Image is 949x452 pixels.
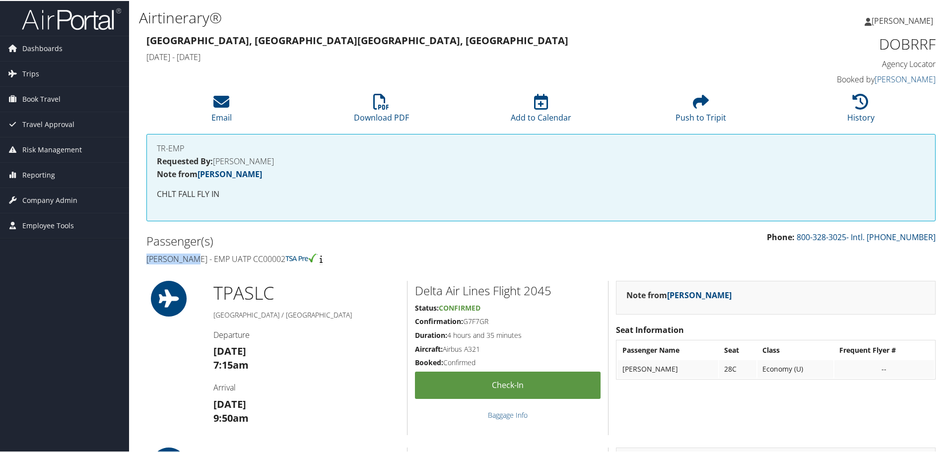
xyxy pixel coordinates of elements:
[757,340,833,358] th: Class
[749,73,936,84] h4: Booked by
[22,162,55,187] span: Reporting
[488,409,528,419] a: Baggage Info
[719,359,756,377] td: 28C
[157,168,262,179] strong: Note from
[875,73,936,84] a: [PERSON_NAME]
[415,302,439,312] strong: Status:
[439,302,480,312] span: Confirmed
[719,340,756,358] th: Seat
[213,381,400,392] h4: Arrival
[139,6,675,27] h1: Airtinerary®
[22,136,82,161] span: Risk Management
[767,231,795,242] strong: Phone:
[415,357,443,366] strong: Booked:
[616,323,684,334] strong: Seat Information
[847,98,875,122] a: History
[157,143,925,151] h4: TR-EMP
[22,212,74,237] span: Employee Tools
[213,357,249,371] strong: 7:15am
[676,98,726,122] a: Push to Tripit
[354,98,409,122] a: Download PDF
[157,156,925,164] h4: [PERSON_NAME]
[749,33,936,54] h1: DOBRRF
[872,14,933,25] span: [PERSON_NAME]
[198,168,262,179] a: [PERSON_NAME]
[285,253,318,261] img: tsa-precheck.png
[22,86,61,111] span: Book Travel
[834,340,934,358] th: Frequent Flyer #
[22,61,39,85] span: Trips
[213,280,400,305] h1: TPA SLC
[415,329,601,339] h5: 4 hours and 35 minutes
[415,371,601,398] a: Check-in
[146,51,735,62] h4: [DATE] - [DATE]
[213,396,246,410] strong: [DATE]
[415,357,601,367] h5: Confirmed
[839,364,929,373] div: --
[415,343,601,353] h5: Airbus A321
[213,309,400,319] h5: [GEOGRAPHIC_DATA] / [GEOGRAPHIC_DATA]
[626,289,732,300] strong: Note from
[146,232,534,249] h2: Passenger(s)
[22,35,63,60] span: Dashboards
[617,359,718,377] td: [PERSON_NAME]
[415,281,601,298] h2: Delta Air Lines Flight 2045
[157,155,213,166] strong: Requested By:
[157,187,925,200] p: CHLT FALL FLY IN
[749,58,936,68] h4: Agency Locator
[511,98,571,122] a: Add to Calendar
[211,98,232,122] a: Email
[22,6,121,30] img: airportal-logo.png
[667,289,732,300] a: [PERSON_NAME]
[22,111,74,136] span: Travel Approval
[213,410,249,424] strong: 9:50am
[213,328,400,339] h4: Departure
[146,33,568,46] strong: [GEOGRAPHIC_DATA], [GEOGRAPHIC_DATA] [GEOGRAPHIC_DATA], [GEOGRAPHIC_DATA]
[415,343,443,353] strong: Aircraft:
[617,340,718,358] th: Passenger Name
[415,316,463,325] strong: Confirmation:
[415,316,601,325] h5: G7F7GR
[415,329,447,339] strong: Duration:
[797,231,936,242] a: 800-328-3025- Intl. [PHONE_NUMBER]
[757,359,833,377] td: Economy (U)
[22,187,77,212] span: Company Admin
[146,253,534,263] h4: [PERSON_NAME] - EMP UATP CC00002
[213,343,246,357] strong: [DATE]
[865,5,943,35] a: [PERSON_NAME]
